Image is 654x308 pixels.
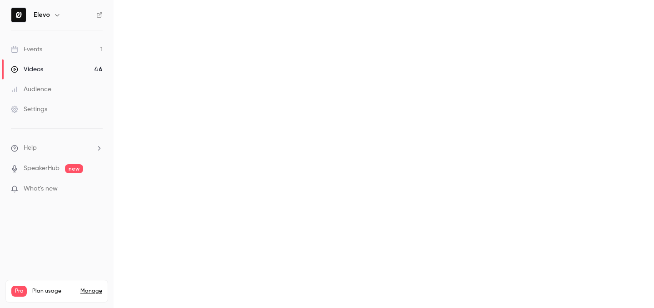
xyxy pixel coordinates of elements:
div: Audience [11,85,51,94]
img: Elevo [11,8,26,22]
a: SpeakerHub [24,164,59,173]
span: Help [24,143,37,153]
span: Pro [11,286,27,297]
li: help-dropdown-opener [11,143,103,153]
span: Plan usage [32,288,75,295]
a: Manage [80,288,102,295]
h6: Elevo [34,10,50,20]
div: Settings [11,105,47,114]
span: What's new [24,184,58,194]
div: Videos [11,65,43,74]
span: new [65,164,83,173]
div: Events [11,45,42,54]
